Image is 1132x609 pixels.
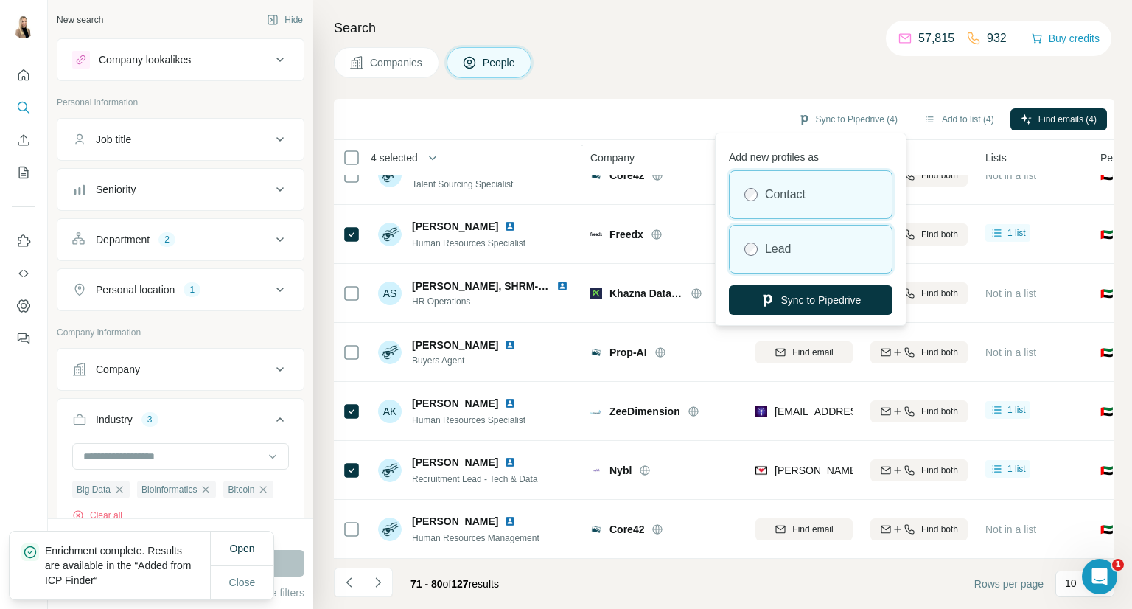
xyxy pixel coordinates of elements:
img: Avatar [378,223,402,246]
p: 10 [1065,576,1077,591]
img: Avatar [378,341,402,364]
iframe: Intercom live chat [1082,559,1117,594]
span: [EMAIL_ADDRESS][DOMAIN_NAME] [775,406,949,417]
button: Search [12,94,35,121]
img: LinkedIn logo [504,456,516,468]
p: 932 [987,29,1007,47]
span: 71 - 80 [410,578,443,590]
button: Industry3 [57,402,304,443]
img: Logo of ZeeDimension [590,406,602,417]
button: Dashboard [12,293,35,319]
span: 1 list [1007,226,1026,240]
span: Find email [792,523,833,536]
img: LinkedIn logo [504,220,516,232]
img: LinkedIn logo [556,280,568,292]
span: 🇦🇪 [1100,522,1113,537]
button: Enrich CSV [12,127,35,153]
span: Not in a list [985,170,1036,181]
button: Find both [870,223,968,246]
p: 57,815 [918,29,954,47]
span: Lists [985,150,1007,165]
img: Logo of Nybl [590,464,602,476]
div: AS [378,282,402,305]
span: Not in a list [985,347,1036,358]
label: Lead [765,240,792,258]
img: Avatar [378,459,402,482]
div: Seniority [96,182,136,197]
span: 1 list [1007,462,1026,476]
img: LinkedIn logo [504,339,516,351]
div: Industry [96,412,133,427]
button: Use Surfe on LinkedIn [12,228,35,254]
img: Logo of Freedx [590,232,602,235]
button: Close [219,569,266,596]
div: 2 [158,233,175,246]
button: My lists [12,159,35,186]
span: 🇦🇪 [1100,286,1113,301]
span: 4 selected [371,150,418,165]
img: Logo of Core42 [590,523,602,535]
button: Find both [870,518,968,540]
span: [PERSON_NAME] [412,219,498,234]
img: Logo of Khazna Data Centers [590,288,602,299]
span: Not in a list [985,523,1036,535]
span: ZeeDimension [609,404,680,419]
div: Personal location [96,282,175,297]
span: [PERSON_NAME] [412,396,498,411]
div: Department [96,232,150,247]
img: LinkedIn logo [504,397,516,409]
span: Open [229,543,254,554]
button: Feedback [12,325,35,352]
div: 3 [141,413,158,426]
span: Find emails (4) [1038,113,1097,126]
span: results [410,578,499,590]
img: provider leadmagic logo [755,404,767,419]
img: LinkedIn logo [504,515,516,527]
span: Bioinformatics [141,483,197,496]
button: Find both [870,282,968,304]
span: 🇦🇪 [1100,404,1113,419]
span: 1 list [1007,403,1026,417]
button: Clear all [72,509,122,522]
span: Find email [792,346,833,359]
label: Contact [765,186,806,203]
p: Company information [57,326,304,339]
div: 1576 search results remaining [122,528,240,541]
img: Avatar [378,518,402,541]
span: Talent Sourcing Specialist [412,179,513,189]
p: Add new profiles as [729,144,892,164]
span: Find both [921,228,958,241]
span: Find both [921,464,958,477]
span: Freedx [609,227,643,242]
span: Find both [921,523,958,536]
span: 127 [451,578,468,590]
img: Avatar [12,15,35,38]
button: Hide [256,9,313,31]
button: Department2 [57,222,304,257]
button: Company lookalikes [57,42,304,77]
span: Human Resources Specialist [412,415,525,425]
span: Nybl [609,463,632,478]
span: Human Resources Specialist [412,238,525,248]
span: Companies [370,55,424,70]
span: Find both [921,287,958,300]
button: Find email [755,518,853,540]
span: [PERSON_NAME] [412,514,498,529]
img: provider findymail logo [755,463,767,478]
button: Sync to Pipedrive [729,285,892,315]
span: Buyers Agent [412,354,522,367]
button: Find both [870,341,968,363]
span: HR Operations [412,295,574,308]
p: Enrichment complete. Results are available in the “Added from ICP Finder“ [45,543,210,588]
span: Bitcoin [228,483,254,496]
button: Find both [870,459,968,481]
span: Recruitment Lead - Tech & Data [412,474,538,484]
p: Personal information [57,96,304,109]
div: Job title [96,132,131,147]
span: Big Data [77,483,111,496]
button: Quick start [12,62,35,88]
span: [PERSON_NAME] [412,338,498,352]
div: New search [57,13,103,27]
button: Navigate to previous page [334,568,363,597]
span: [PERSON_NAME][EMAIL_ADDRESS] [775,464,951,476]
